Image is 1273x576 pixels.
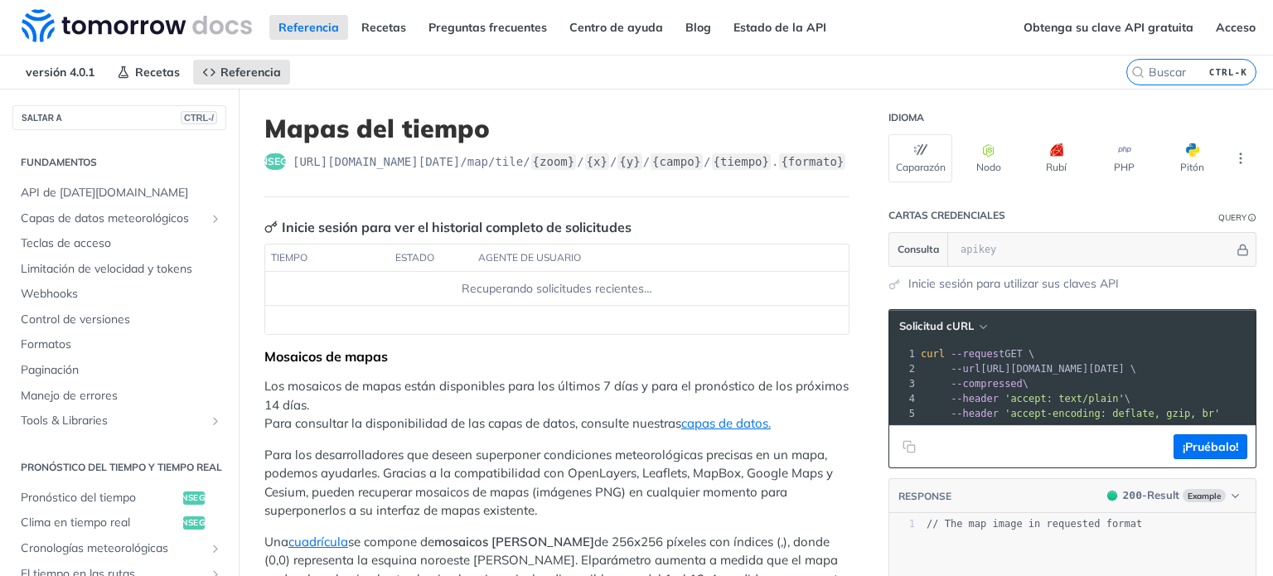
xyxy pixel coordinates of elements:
[434,534,594,549] font: mosaicos [PERSON_NAME]
[1004,393,1125,404] span: 'accept: text/plain'
[681,415,771,431] a: capas de datos.
[1014,15,1203,40] a: Obtenga su clave API gratuita
[462,281,652,296] font: Recuperando solicitudes recientes…
[12,257,226,282] a: Limitación de velocidad y tokens
[288,534,348,549] font: cuadrícula
[21,362,79,377] font: Paginación
[1099,487,1247,504] button: 200200-ResultExample
[428,20,547,35] font: Preguntas frecuentes
[1024,20,1193,35] font: Obtenga su clave API gratuita
[896,161,946,173] font: Caparazón
[478,251,581,264] font: agente de usuario
[898,243,939,255] font: Consulta
[952,233,1234,266] input: apikey
[21,235,111,250] font: Teclas de acceso
[209,414,222,428] button: Show subpages for Tools & Libraries
[733,20,826,35] font: Estado de la API
[652,155,701,168] font: {campo}
[888,209,1005,221] font: Cartas credenciales
[724,15,835,40] a: Estado de la API
[169,492,219,503] font: conseguir
[1183,489,1226,502] span: Example
[889,346,917,361] div: 1
[921,348,945,360] span: curl
[12,231,226,256] a: Teclas de acceso
[181,111,217,124] span: CTRL-/
[12,536,226,561] a: Cronologías meteorológicasMostrar subpáginas para Cronologías del tiempo
[898,434,921,459] button: Copiar al portapapeles
[704,155,710,168] font: /
[1160,134,1224,182] button: Pitón
[1123,487,1179,504] div: - Result
[1046,161,1067,173] font: Rubí
[12,206,226,231] a: Capas de datos meteorológicosMostrar subpáginas para capas de datos meteorológicos
[889,361,917,376] div: 2
[781,155,844,168] font: {formato}
[1123,489,1142,501] span: 200
[21,388,118,403] font: Manejo de errores
[594,534,781,549] font: de 256x256 píxeles con índices (
[619,155,640,168] font: {y}
[1233,151,1248,166] svg: Más puntos suspensivos
[560,15,672,40] a: Centro de ayuda
[361,20,406,35] font: Recetas
[21,286,78,301] font: Webhooks
[951,363,980,375] span: --url
[21,185,188,200] font: API de [DATE][DOMAIN_NAME]
[1174,434,1247,459] button: ¡Pruébalo!
[12,105,226,130] button: SALTAR ACTRL-/
[21,156,97,168] font: Fundamentos
[1248,214,1256,222] i: Information
[1107,491,1117,501] span: 200
[772,155,778,168] font: .
[1205,64,1251,80] kbd: CTRL-K
[1216,20,1256,35] font: Acceso
[21,312,130,327] font: Control de versiones
[12,282,226,307] a: Webhooks
[908,275,1119,293] a: Inicie sesión para utilizar sus claves API
[21,515,130,530] font: Clima en tiempo real
[951,408,999,419] span: --header
[293,153,846,170] span: https://api.tomorrow.io/v4/map/tile/{zoom}/{x}/{y}/{campo}/{tiempo}.{formato}
[21,413,205,429] span: Tools & Libraries
[577,155,583,168] font: /
[278,20,339,35] font: Referencia
[921,393,1130,404] span: \
[169,517,219,528] font: conseguir
[264,378,849,413] font: Los mosaicos de mapas están disponibles para los últimos 7 días y para el pronóstico de los próxi...
[951,378,1023,390] span: --compressed
[1218,211,1256,224] div: QueryInformation
[293,155,460,168] font: [URL][DOMAIN_NAME][DATE]
[264,447,833,519] font: Para los desarrolladores que deseen superponer condiciones meteorológicas precisas en un mapa, po...
[889,406,917,421] div: 5
[714,155,769,168] font: {tiempo}
[1183,439,1238,454] font: ¡Pruébalo!
[22,114,62,123] font: SALTAR A
[610,155,617,168] font: /
[209,542,222,555] button: Mostrar subpáginas para Cronologías del tiempo
[898,488,952,505] button: RESPONSE
[781,534,783,549] font: ,
[246,155,305,167] font: conseguir
[282,219,632,235] font: Inicie sesión para ver el historial completo de solicitudes
[889,391,917,406] div: 4
[1218,211,1246,224] div: Query
[419,15,556,40] a: Preguntas frecuentes
[108,60,189,85] a: Recetas
[21,261,192,276] font: Limitación de velocidad y tokens
[587,155,607,168] font: {x}
[264,220,278,234] svg: Llave
[12,486,226,511] a: Pronóstico del tiempoconseguir
[956,134,1020,182] button: Nodo
[352,15,415,40] a: Recetas
[1131,65,1145,79] svg: Buscar
[1207,15,1265,40] a: Acceso
[889,233,948,266] button: Consulta
[264,348,388,365] font: Mosaicos de mapas
[26,65,94,80] font: versión 4.0.1
[899,319,974,332] font: Solicitud cURL
[460,155,530,168] font: /map/tile/
[1092,134,1156,182] button: PHP
[220,65,281,80] font: Referencia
